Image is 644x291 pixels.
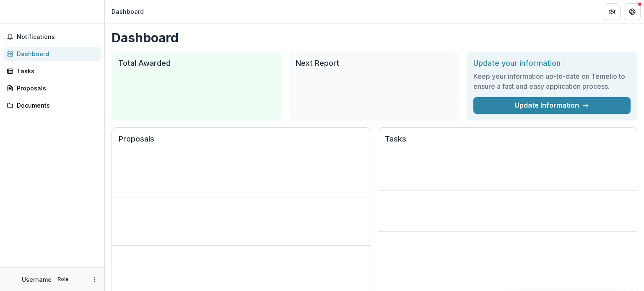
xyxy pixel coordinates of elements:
h2: Proposals [119,134,364,150]
a: Proposals [3,81,101,95]
h2: Update your information [473,59,631,68]
div: Dashboard [112,7,144,16]
h3: Keep your information up-to-date on Temelio to ensure a fast and easy application process. [473,71,631,91]
a: Dashboard [3,47,101,61]
h2: Next Report [296,59,453,68]
span: Notifications [17,33,98,41]
p: Role [55,276,71,283]
button: Notifications [3,30,101,44]
h2: Total Awarded [118,59,275,68]
button: Partners [604,3,621,20]
h1: Dashboard [112,30,637,45]
button: More [89,274,99,284]
a: Tasks [3,64,101,78]
p: Username [22,275,52,284]
a: Update Information [473,97,631,114]
div: Proposals [17,84,94,93]
div: Dashboard [17,49,94,58]
nav: breadcrumb [108,5,147,18]
div: Documents [17,101,94,110]
a: Documents [3,98,101,112]
h2: Tasks [385,134,630,150]
button: Get Help [624,3,641,20]
div: Tasks [17,67,94,75]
